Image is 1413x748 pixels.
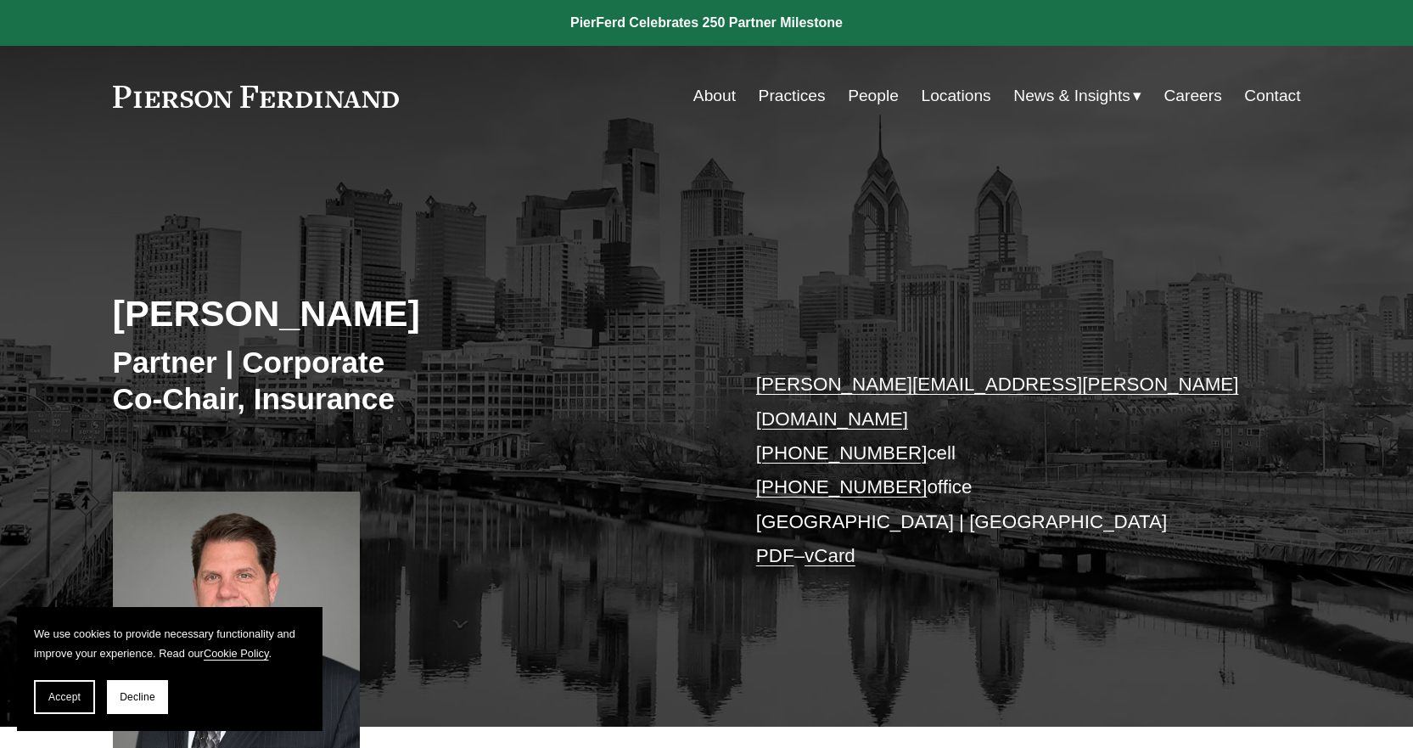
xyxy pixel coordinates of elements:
[759,80,826,112] a: Practices
[48,691,81,703] span: Accept
[756,368,1251,573] p: cell office [GEOGRAPHIC_DATA] | [GEOGRAPHIC_DATA] –
[756,545,794,566] a: PDF
[756,374,1239,429] a: [PERSON_NAME][EMAIL_ADDRESS][PERSON_NAME][DOMAIN_NAME]
[120,691,155,703] span: Decline
[756,442,928,464] a: [PHONE_NUMBER]
[848,80,899,112] a: People
[756,476,928,498] a: [PHONE_NUMBER]
[1013,80,1141,112] a: folder dropdown
[1163,80,1221,112] a: Careers
[693,80,736,112] a: About
[113,291,707,335] h2: [PERSON_NAME]
[34,680,95,714] button: Accept
[805,545,855,566] a: vCard
[17,607,322,731] section: Cookie banner
[34,624,306,663] p: We use cookies to provide necessary functionality and improve your experience. Read our .
[113,344,707,418] h3: Partner | Corporate Co-Chair, Insurance
[922,80,991,112] a: Locations
[1013,82,1130,111] span: News & Insights
[204,647,269,660] a: Cookie Policy
[107,680,168,714] button: Decline
[1244,80,1300,112] a: Contact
